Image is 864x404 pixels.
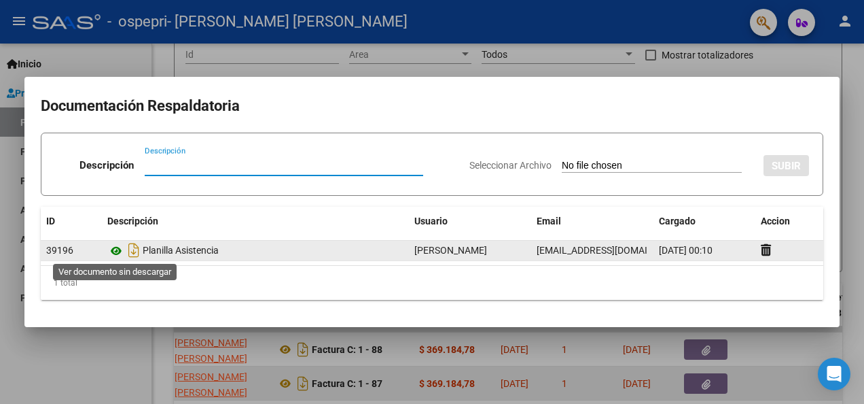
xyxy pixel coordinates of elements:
[414,245,487,256] span: [PERSON_NAME]
[46,245,73,256] span: 39196
[763,155,809,176] button: SUBIR
[469,160,552,171] span: Seleccionar Archivo
[102,207,409,236] datatable-header-cell: Descripción
[537,216,561,226] span: Email
[46,216,55,226] span: ID
[755,207,823,236] datatable-header-cell: Accion
[659,245,713,256] span: [DATE] 00:10
[41,93,823,119] h2: Documentación Respaldatoria
[653,207,755,236] datatable-header-cell: Cargado
[761,216,790,226] span: Accion
[107,216,158,226] span: Descripción
[41,207,102,236] datatable-header-cell: ID
[107,239,403,261] div: Planilla Asistencia
[79,158,134,173] p: Descripción
[41,266,823,300] div: 1 total
[818,358,850,390] div: Open Intercom Messenger
[772,160,801,172] span: SUBIR
[125,239,143,261] i: Descargar documento
[537,245,687,256] span: [EMAIL_ADDRESS][DOMAIN_NAME]
[414,216,448,226] span: Usuario
[659,216,696,226] span: Cargado
[409,207,531,236] datatable-header-cell: Usuario
[531,207,653,236] datatable-header-cell: Email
